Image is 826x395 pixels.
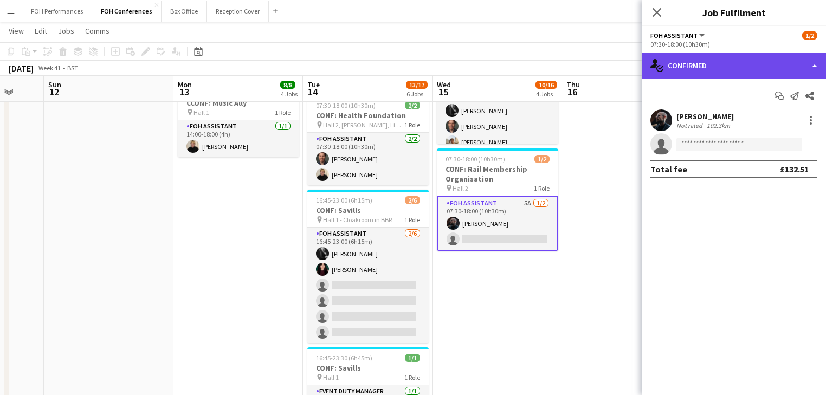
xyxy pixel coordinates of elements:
[58,26,74,36] span: Jobs
[437,80,451,89] span: Wed
[437,196,558,251] app-card-role: FOH Assistant5A1/207:30-18:00 (10h30m)[PERSON_NAME]
[207,1,269,22] button: Reception Cover
[4,24,28,38] a: View
[435,86,451,98] span: 15
[405,101,420,109] span: 2/2
[307,228,429,343] app-card-role: FOH Assistant2/616:45-23:00 (6h15m)[PERSON_NAME][PERSON_NAME]
[306,86,320,98] span: 14
[535,81,557,89] span: 10/16
[307,95,429,185] app-job-card: 07:30-18:00 (10h30m)2/2CONF: Health Foundation Hall 2, [PERSON_NAME], Limehouse1 RoleFOH Assistan...
[534,184,550,192] span: 1 Role
[566,80,580,89] span: Thu
[534,155,550,163] span: 1/2
[47,86,61,98] span: 12
[406,81,428,89] span: 13/17
[404,216,420,224] span: 1 Role
[404,373,420,381] span: 1 Role
[162,1,207,22] button: Box Office
[405,196,420,204] span: 2/6
[178,80,192,89] span: Mon
[642,53,826,79] div: Confirmed
[405,354,420,362] span: 1/1
[446,155,505,163] span: 07:30-18:00 (10h30m)
[437,148,558,251] app-job-card: 07:30-18:00 (10h30m)1/2CONF: Rail Membership Organisation Hall 21 RoleFOH Assistant5A1/207:30-18:...
[650,164,687,174] div: Total fee
[35,26,47,36] span: Edit
[307,133,429,185] app-card-role: FOH Assistant2/207:30-18:00 (10h30m)[PERSON_NAME][PERSON_NAME]
[281,90,298,98] div: 4 Jobs
[437,164,558,184] h3: CONF: Rail Membership Organisation
[307,363,429,373] h3: CONF: Savills
[323,216,392,224] span: Hall 1 - Cloakroom in BBR
[650,31,698,40] span: FOH Assistant
[676,121,705,129] div: Not rated
[307,205,429,215] h3: CONF: Savills
[92,1,162,22] button: FOH Conferences
[536,90,557,98] div: 4 Jobs
[307,111,429,120] h3: CONF: Health Foundation
[307,190,429,343] app-job-card: 16:45-23:00 (6h15m)2/6CONF: Savills Hall 1 - Cloakroom in BBR1 RoleFOH Assistant2/616:45-23:00 (6...
[9,26,24,36] span: View
[54,24,79,38] a: Jobs
[178,82,299,157] app-job-card: 14:00-18:00 (4h)1/1CCONF: Music Ally Hall 11 RoleFOH Assistant1/114:00-18:00 (4h)[PERSON_NAME]
[323,121,404,129] span: Hall 2, [PERSON_NAME], Limehouse
[67,64,78,72] div: BST
[316,101,376,109] span: 07:30-18:00 (10h30m)
[650,31,706,40] button: FOH Assistant
[30,24,51,38] a: Edit
[316,354,372,362] span: 16:45-23:30 (6h45m)
[437,22,558,216] app-card-role: FOH Assistant2A8/1107:30-18:00 (10h30m)[PERSON_NAME][PERSON_NAME][PERSON_NAME][PERSON_NAME][PERSO...
[802,31,817,40] span: 1/2
[178,98,299,108] h3: CCONF: Music Ally
[9,63,34,74] div: [DATE]
[705,121,732,129] div: 102.3km
[22,1,92,22] button: FOH Performances
[453,184,468,192] span: Hall 2
[275,108,291,116] span: 1 Role
[650,40,817,48] div: 07:30-18:00 (10h30m)
[780,164,809,174] div: £132.51
[406,90,427,98] div: 6 Jobs
[178,120,299,157] app-card-role: FOH Assistant1/114:00-18:00 (4h)[PERSON_NAME]
[404,121,420,129] span: 1 Role
[176,86,192,98] span: 13
[307,80,320,89] span: Tue
[280,81,295,89] span: 8/8
[193,108,209,116] span: Hall 1
[676,112,734,121] div: [PERSON_NAME]
[36,64,63,72] span: Week 41
[48,80,61,89] span: Sun
[565,86,580,98] span: 16
[323,373,339,381] span: Hall 1
[316,196,372,204] span: 16:45-23:00 (6h15m)
[642,5,826,20] h3: Job Fulfilment
[81,24,114,38] a: Comms
[85,26,109,36] span: Comms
